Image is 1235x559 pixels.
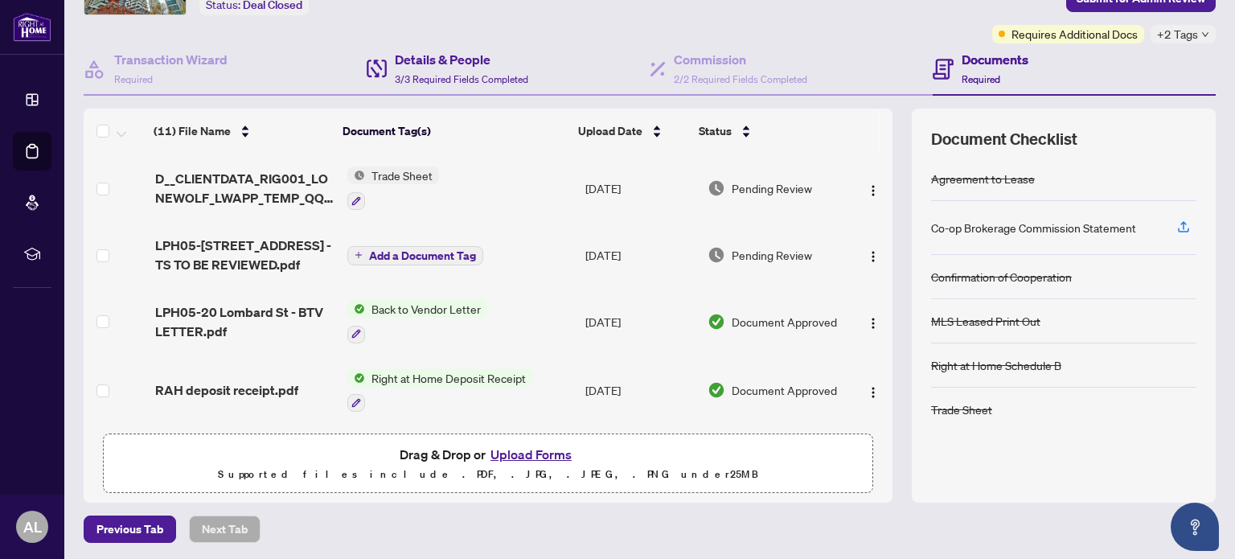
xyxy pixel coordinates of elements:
span: Document Checklist [931,128,1077,150]
img: logo [13,12,51,42]
span: Requires Additional Docs [1011,25,1138,43]
span: down [1201,31,1209,39]
span: Document Approved [732,313,837,331]
h4: Commission [674,50,807,69]
th: (11) File Name [147,109,336,154]
img: Logo [867,184,880,197]
button: Status IconRight at Home Deposit Receipt [347,369,532,413]
span: Required [114,73,153,85]
div: Co-op Brokerage Commission Statement [931,219,1136,236]
span: Document Approved [732,381,837,399]
span: Add a Document Tag [369,250,476,261]
span: D__CLIENTDATA_RIG001_LONEWOLF_LWAPP_TEMP_QQ0OVSKOFRX.pdf [155,169,335,208]
h4: Details & People [395,50,528,69]
button: Logo [860,377,886,403]
div: Confirmation of Cooperation [931,268,1072,286]
span: Upload Date [578,122,642,140]
button: Open asap [1171,503,1219,551]
th: Status [692,109,839,154]
td: [DATE] [579,223,702,287]
span: (11) File Name [154,122,231,140]
th: Upload Date [572,109,692,154]
th: Document Tag(s) [336,109,572,154]
button: Logo [860,309,886,335]
div: Agreement to Lease [931,170,1035,187]
div: Right at Home Schedule B [931,356,1061,374]
img: Logo [867,250,880,263]
img: Document Status [708,381,725,399]
span: Drag & Drop orUpload FormsSupported files include .PDF, .JPG, .JPEG, .PNG under25MB [104,434,872,494]
span: +2 Tags [1157,25,1198,43]
img: Document Status [708,179,725,197]
img: Status Icon [347,166,365,184]
span: Back to Vendor Letter [365,300,487,318]
button: Status IconTrade Sheet [347,166,439,210]
button: Upload Forms [486,444,576,465]
img: Status Icon [347,300,365,318]
span: Pending Review [732,179,812,197]
span: Previous Tab [96,516,163,542]
h4: Documents [962,50,1028,69]
img: Document Status [708,313,725,331]
span: AL [23,516,42,538]
td: [DATE] [579,154,702,223]
img: Logo [867,317,880,330]
p: Supported files include .PDF, .JPG, .JPEG, .PNG under 25 MB [113,465,863,484]
td: [DATE] [579,425,702,494]
h4: Transaction Wizard [114,50,228,69]
button: Status IconBack to Vendor Letter [347,300,487,343]
button: Logo [860,175,886,201]
img: Status Icon [347,369,365,387]
button: Add a Document Tag [347,245,483,265]
button: Add a Document Tag [347,246,483,265]
span: Trade Sheet [365,166,439,184]
span: LPH05-[STREET_ADDRESS] - TS TO BE REVIEWED.pdf [155,236,335,274]
img: Document Status [708,246,725,264]
span: LPH05-20 Lombard St - BTV LETTER.pdf [155,302,335,341]
span: plus [355,251,363,259]
span: Right at Home Deposit Receipt [365,369,532,387]
span: Required [962,73,1000,85]
span: RAH deposit receipt.pdf [155,380,298,400]
td: [DATE] [579,287,702,356]
button: Logo [860,242,886,268]
div: MLS Leased Print Out [931,312,1040,330]
span: 3/3 Required Fields Completed [395,73,528,85]
span: 2/2 Required Fields Completed [674,73,807,85]
td: [DATE] [579,356,702,425]
img: Logo [867,386,880,399]
button: Previous Tab [84,516,176,543]
span: Status [699,122,732,140]
div: Trade Sheet [931,401,992,418]
button: Next Tab [189,516,261,543]
span: Drag & Drop or [400,444,576,465]
span: Pending Review [732,246,812,264]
